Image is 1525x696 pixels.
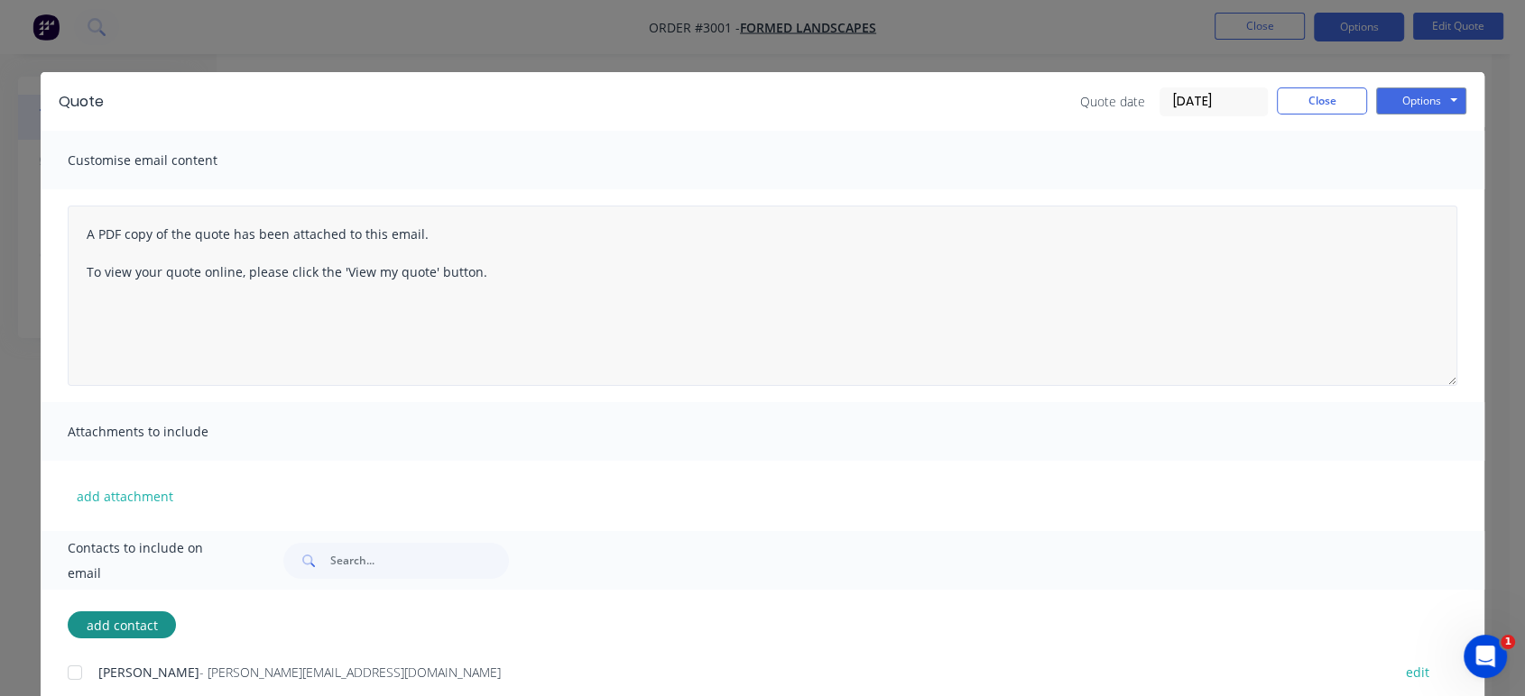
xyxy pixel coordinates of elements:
[1395,660,1440,684] button: edit
[68,482,182,509] button: add attachment
[1277,87,1367,114] button: Close
[68,206,1457,386] textarea: A PDF copy of the quote has been attached to this email. To view your quote online, please click ...
[98,664,199,681] span: [PERSON_NAME]
[59,91,104,113] div: Quote
[68,419,266,444] span: Attachments to include
[1080,92,1145,111] span: Quote date
[330,543,509,579] input: Search...
[1376,87,1466,114] button: Options
[68,611,176,638] button: add contact
[1464,635,1507,678] iframe: Intercom live chat
[199,664,501,681] span: - [PERSON_NAME][EMAIL_ADDRESS][DOMAIN_NAME]
[1501,635,1515,649] span: 1
[68,148,266,173] span: Customise email content
[68,536,238,586] span: Contacts to include on email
